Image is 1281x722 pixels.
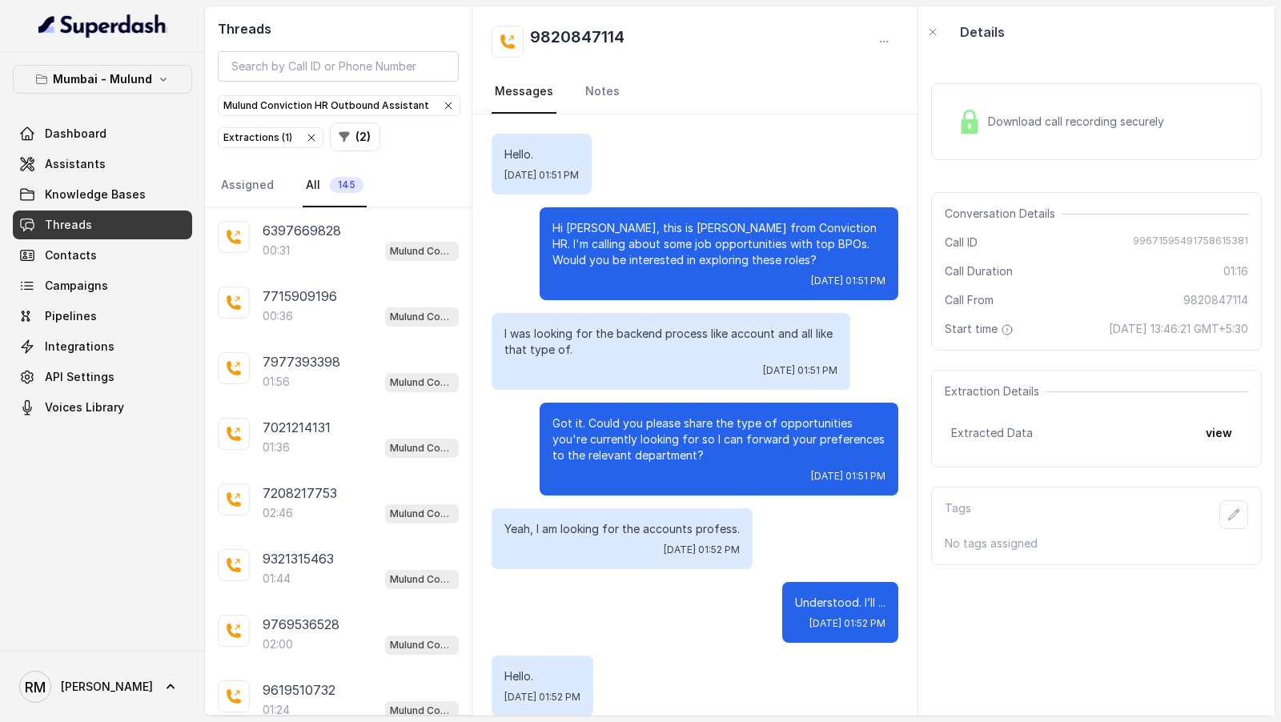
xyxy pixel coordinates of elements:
a: Assigned [218,164,277,207]
span: Call ID [945,235,978,251]
span: Conversation Details [945,206,1062,222]
span: Download call recording securely [988,114,1171,130]
a: Threads [13,211,192,239]
p: 00:36 [263,308,293,324]
span: Call Duration [945,263,1013,279]
p: Mulund Conviction HR Outbound Assistant [390,309,454,325]
img: Lock Icon [958,110,982,134]
p: Hello. [504,146,579,162]
a: Notes [582,70,623,114]
span: 145 [330,177,363,193]
button: (2) [330,122,380,151]
p: Mulund Conviction HR Outbound Assistant [390,637,454,653]
span: [DATE] 01:51 PM [811,470,885,483]
button: Extractions (1) [218,127,323,148]
nav: Tabs [218,164,459,207]
p: 7208217753 [263,483,337,503]
p: Details [960,22,1005,42]
span: [DATE] 01:52 PM [504,691,580,704]
p: Got it. Could you please share the type of opportunities you're currently looking for so I can fo... [552,415,885,463]
p: Yeah, I am looking for the accounts profess. [504,521,740,537]
p: Mulund Conviction HR Outbound Assistant [390,703,454,719]
span: [DATE] 01:52 PM [809,617,885,630]
p: 9769536528 [263,615,339,634]
span: [DATE] 13:46:21 GMT+5:30 [1109,321,1248,337]
a: Knowledge Bases [13,180,192,209]
span: Extracted Data [951,425,1033,441]
a: Dashboard [13,119,192,148]
a: Messages [492,70,556,114]
h2: 9820847114 [530,26,624,58]
p: 9619510732 [263,680,335,700]
button: view [1196,419,1242,447]
a: Voices Library [13,393,192,422]
span: [DATE] 01:51 PM [763,364,837,377]
p: Hello. [504,668,580,684]
p: 01:44 [263,571,291,587]
p: 6397669828 [263,221,341,240]
p: 7715909196 [263,287,337,306]
p: 9321315463 [263,549,334,568]
button: Mulund Conviction HR Outbound Assistant [218,95,460,116]
p: 01:24 [263,702,290,718]
p: 01:56 [263,374,290,390]
a: API Settings [13,363,192,391]
span: [DATE] 01:51 PM [811,275,885,287]
p: Mulund Conviction HR Outbound Assistant [390,375,454,391]
h2: Threads [218,19,459,38]
img: light.svg [38,13,167,38]
p: Mumbai - Mulund [53,70,152,89]
a: Pipelines [13,302,192,331]
p: Mulund Conviction HR Outbound Assistant [390,572,454,588]
a: Assistants [13,150,192,178]
p: Mulund Conviction HR Outbound Assistant [390,506,454,522]
span: 9820847114 [1183,292,1248,308]
span: [DATE] 01:52 PM [664,544,740,556]
button: Mumbai - Mulund [13,65,192,94]
a: Campaigns [13,271,192,300]
p: Tags [945,500,971,529]
a: Integrations [13,332,192,361]
p: Mulund Conviction HR Outbound Assistant [390,440,454,456]
p: 00:31 [263,243,290,259]
nav: Tabs [492,70,898,114]
p: No tags assigned [945,535,1248,552]
span: 01:16 [1223,263,1248,279]
p: Mulund Conviction HR Outbound Assistant [390,243,454,259]
p: 02:46 [263,505,293,521]
span: [DATE] 01:51 PM [504,169,579,182]
p: Hi [PERSON_NAME], this is [PERSON_NAME] from Conviction HR. I'm calling about some job opportunit... [552,220,885,268]
p: I was looking for the backend process like account and all like that type of. [504,326,837,358]
p: 7021214131 [263,418,331,437]
span: 99671595491758615381 [1133,235,1248,251]
span: Call From [945,292,994,308]
p: 01:36 [263,439,290,455]
p: Understood. I’ll ... [795,595,885,611]
span: Start time [945,321,1017,337]
p: 02:00 [263,636,293,652]
span: Extraction Details [945,383,1046,399]
input: Search by Call ID or Phone Number [218,51,459,82]
a: All145 [303,164,367,207]
a: Contacts [13,241,192,270]
p: 7977393398 [263,352,340,371]
a: [PERSON_NAME] [13,664,192,709]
